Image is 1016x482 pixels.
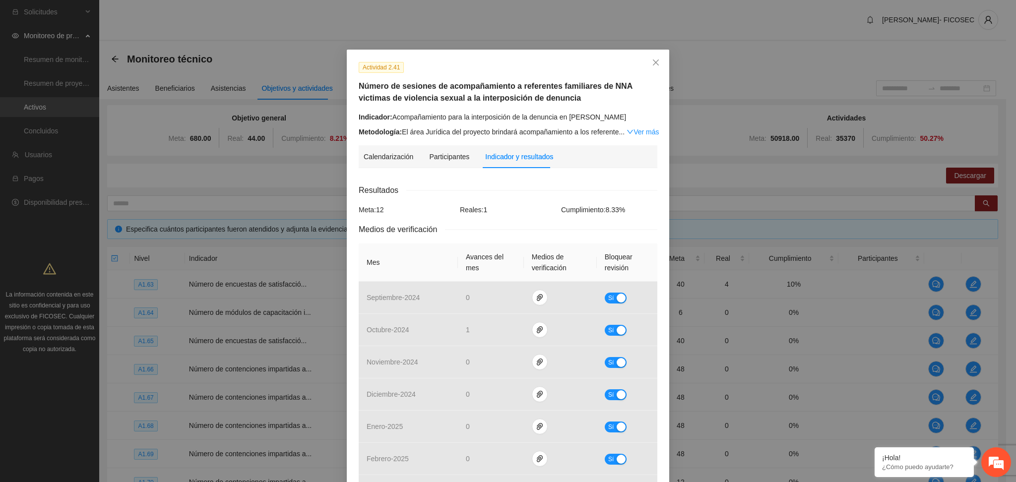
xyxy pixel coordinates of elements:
span: 1 [466,326,470,334]
div: Cumplimiento: 8.33 % [559,204,660,215]
span: paper-clip [532,455,547,463]
th: Mes [359,243,458,282]
th: Medios de verificación [524,243,597,282]
div: Meta: 12 [356,204,457,215]
span: Sí [608,422,614,432]
button: paper-clip [532,354,548,370]
span: Actividad 2.41 [359,62,404,73]
h5: Número de sesiones de acompañamiento a referentes familiares de NNA victimas de violencia sexual ... [359,80,657,104]
span: paper-clip [532,358,547,366]
span: paper-clip [532,390,547,398]
div: Acompañamiento para la interposición de la denuncia en [PERSON_NAME] [359,112,657,122]
span: septiembre - 2024 [367,294,420,301]
span: Sí [608,357,614,368]
th: Avances del mes [458,243,524,282]
div: El área Jurídica del proyecto brindará acompañamiento a los referente [359,126,657,137]
span: 0 [466,390,470,398]
button: Close [642,50,669,76]
span: noviembre - 2024 [367,358,418,366]
span: enero - 2025 [367,422,403,430]
a: Expand [627,128,659,136]
span: octubre - 2024 [367,326,409,334]
span: Medios de verificación [359,223,445,236]
span: diciembre - 2024 [367,390,416,398]
span: close [652,59,660,66]
span: Sí [608,293,614,303]
span: Sí [608,389,614,400]
span: down [627,128,634,135]
th: Bloquear revisión [597,243,657,282]
span: 0 [466,422,470,430]
button: paper-clip [532,451,548,467]
span: Sí [608,454,614,465]
span: paper-clip [532,326,547,334]
span: Reales: 1 [460,206,487,214]
button: paper-clip [532,419,548,434]
span: ... [619,128,625,136]
strong: Indicador: [359,113,392,121]
div: Indicador y resultados [485,151,553,162]
span: 0 [466,358,470,366]
div: Participantes [429,151,469,162]
div: Calendarización [364,151,413,162]
span: febrero - 2025 [367,455,409,463]
button: paper-clip [532,322,548,338]
span: Sí [608,325,614,336]
strong: Metodología: [359,128,402,136]
span: paper-clip [532,422,547,430]
span: 0 [466,455,470,463]
div: ¡Hola! [882,454,966,462]
span: Resultados [359,184,406,196]
p: ¿Cómo puedo ayudarte? [882,463,966,471]
button: paper-clip [532,386,548,402]
span: paper-clip [532,294,547,301]
span: 0 [466,294,470,301]
button: paper-clip [532,290,548,305]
